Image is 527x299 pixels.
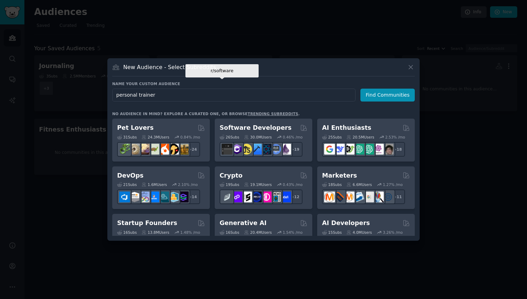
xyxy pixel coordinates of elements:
img: web3 [251,192,262,202]
img: reactnative [261,144,272,155]
img: AskComputerScience [270,144,281,155]
img: OnlineMarketing [383,192,394,202]
img: AItoolsCatalog [344,144,354,155]
img: chatgpt_promptDesign [353,144,364,155]
img: ethfinance [222,192,232,202]
div: 6.6M Users [346,182,372,187]
div: 13.8M Users [142,230,169,235]
div: 3.26 % /mo [383,230,403,235]
div: 18 Sub s [322,182,342,187]
img: AWS_Certified_Experts [129,192,140,202]
h2: Pet Lovers [117,124,154,132]
div: + 24 [185,142,200,157]
img: chatgpt_prompts_ [363,144,374,155]
div: 2.10 % /mo [178,182,198,187]
h2: Generative AI [220,219,267,227]
div: 21 Sub s [117,182,137,187]
img: 0xPolygon [231,192,242,202]
h2: AI Developers [322,219,370,227]
img: csharp [231,144,242,155]
img: dogbreed [178,144,189,155]
div: 19.1M Users [244,182,272,187]
img: leopardgeckos [139,144,150,155]
img: AskMarketing [344,192,354,202]
div: 0.46 % /mo [283,135,303,140]
div: 30.0M Users [244,135,272,140]
div: 26 Sub s [220,135,239,140]
h2: Crypto [220,171,243,180]
img: content_marketing [324,192,335,202]
img: ArtificalIntelligence [383,144,394,155]
div: + 18 [390,142,405,157]
div: 1.6M Users [142,182,167,187]
div: + 11 [390,189,405,204]
h2: Startup Founders [117,219,177,227]
img: PetAdvice [168,144,179,155]
div: 15 Sub s [322,230,342,235]
div: + 12 [288,189,303,204]
div: 16 Sub s [220,230,239,235]
img: ballpython [129,144,140,155]
div: 16 Sub s [117,230,137,235]
img: GoogleGeminiAI [324,144,335,155]
img: defiblockchain [261,192,272,202]
img: PlatformEngineers [178,192,189,202]
div: 0.84 % /mo [180,135,200,140]
img: OpenAIDev [373,144,384,155]
h2: AI Enthusiasts [322,124,371,132]
div: 25 Sub s [322,135,342,140]
img: CryptoNews [270,192,281,202]
img: iOSProgramming [251,144,262,155]
div: 0.43 % /mo [283,182,303,187]
img: Docker_DevOps [139,192,150,202]
img: azuredevops [119,192,130,202]
img: DeepSeek [334,144,345,155]
div: 1.27 % /mo [383,182,403,187]
img: software [222,144,232,155]
div: 20.4M Users [244,230,272,235]
img: platformengineering [158,192,169,202]
div: 19 Sub s [220,182,239,187]
img: elixir [280,144,291,155]
div: 31 Sub s [117,135,137,140]
img: learnjavascript [241,144,252,155]
div: 1.54 % /mo [283,230,303,235]
img: Emailmarketing [353,192,364,202]
div: 2.53 % /mo [385,135,405,140]
div: + 14 [185,189,200,204]
div: 20.5M Users [346,135,374,140]
h2: DevOps [117,171,144,180]
h2: Software Developers [220,124,291,132]
img: aws_cdk [168,192,179,202]
div: + 19 [288,142,303,157]
img: bigseo [334,192,345,202]
img: herpetology [119,144,130,155]
div: No audience in mind? Explore a curated one, or browse . [112,111,300,116]
input: Pick a short name, like "Digital Marketers" or "Movie-Goers" [112,89,356,102]
button: Find Communities [360,89,415,102]
img: turtle [148,144,159,155]
img: ethstaker [241,192,252,202]
div: 4.0M Users [346,230,372,235]
h3: Name your custom audience [112,81,415,86]
img: DevOpsLinks [148,192,159,202]
img: googleads [363,192,374,202]
h2: Marketers [322,171,357,180]
div: 1.48 % /mo [180,230,200,235]
h3: New Audience - Select Subreddits [123,63,216,71]
img: cockatiel [158,144,169,155]
div: 24.3M Users [142,135,169,140]
img: MarketingResearch [373,192,384,202]
a: trending subreddits [247,112,298,116]
img: defi_ [280,192,291,202]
